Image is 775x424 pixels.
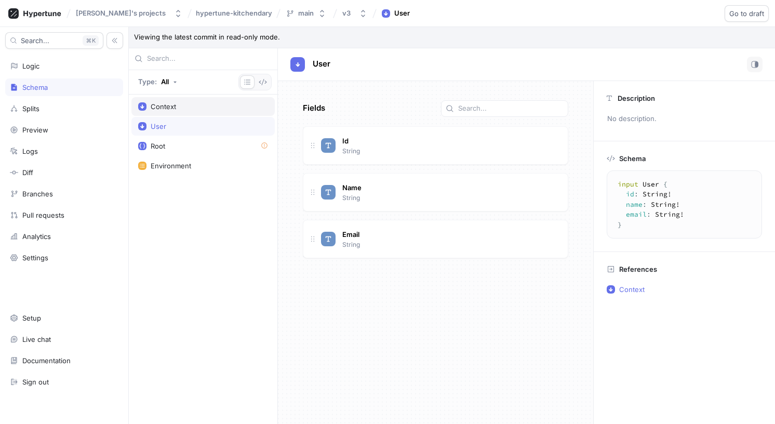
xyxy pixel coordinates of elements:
[196,9,272,17] span: hypertune-kitchendary
[342,137,349,145] span: Id
[151,102,176,111] div: Context
[458,103,564,114] input: Search...
[603,110,766,128] p: No description.
[135,74,181,90] button: Type: All
[298,9,314,18] div: main
[151,162,191,170] div: Environment
[611,175,757,234] textarea: input User { id: String! name: String! email: String! }
[138,78,157,85] p: Type:
[303,102,325,114] p: Fields
[282,5,330,22] button: main
[147,54,272,64] input: Search...
[21,37,49,44] span: Search...
[22,83,48,91] div: Schema
[5,352,123,369] a: Documentation
[22,356,71,365] div: Documentation
[619,265,657,273] p: References
[342,183,362,192] span: Name
[22,254,48,262] div: Settings
[342,147,360,156] p: String
[342,9,351,18] div: v3
[22,104,39,113] div: Splits
[22,147,38,155] div: Logs
[342,193,360,203] p: String
[729,10,764,17] span: Go to draft
[5,32,103,49] button: Search...K
[619,154,646,163] p: Schema
[151,142,165,150] div: Root
[342,240,360,249] p: String
[151,122,166,130] div: User
[22,62,39,70] div: Logic
[22,378,49,386] div: Sign out
[22,232,51,241] div: Analytics
[313,58,330,70] p: User
[76,9,166,18] div: [PERSON_NAME]'s projects
[72,5,186,22] button: [PERSON_NAME]'s projects
[22,314,41,322] div: Setup
[161,78,169,85] div: All
[22,126,48,134] div: Preview
[22,168,33,177] div: Diff
[22,211,64,219] div: Pull requests
[22,190,53,198] div: Branches
[83,35,99,46] div: K
[338,5,371,22] button: v3
[619,285,645,294] p: Context
[394,8,410,19] div: User
[618,94,655,102] p: Description
[22,335,51,343] div: Live chat
[725,5,769,22] button: Go to draft
[129,27,775,48] p: Viewing the latest commit in read-only mode.
[603,281,762,298] button: Context
[342,230,359,239] span: Email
